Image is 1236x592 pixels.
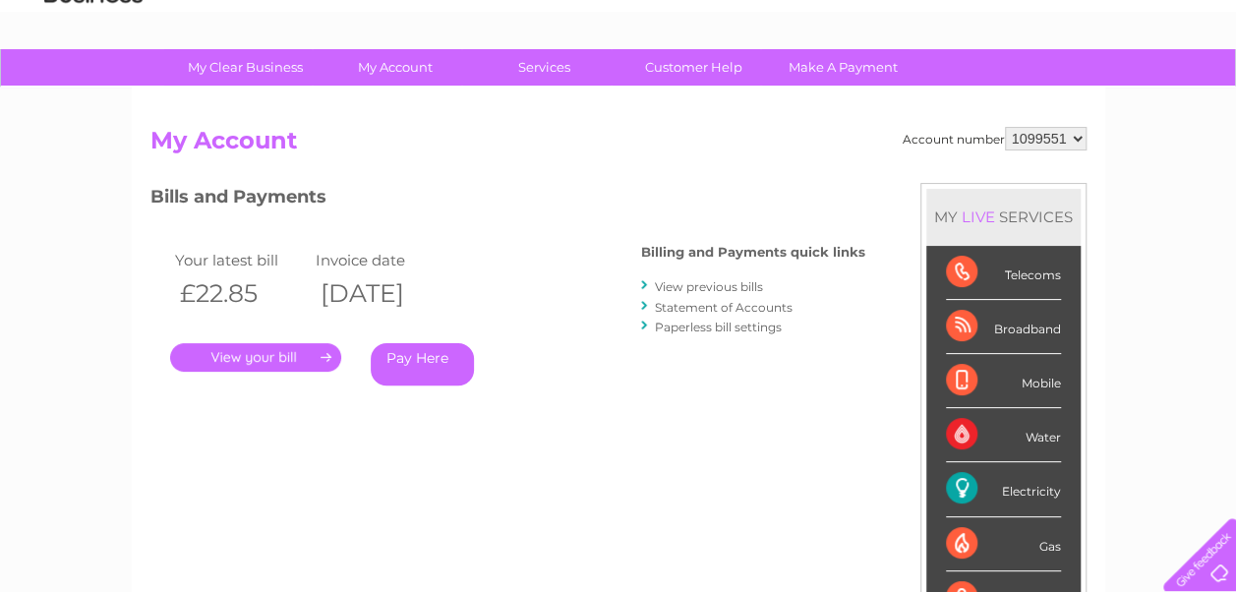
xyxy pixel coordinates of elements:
[314,49,476,86] a: My Account
[43,51,144,111] img: logo.png
[164,49,326,86] a: My Clear Business
[865,10,1001,34] a: 0333 014 3131
[946,354,1061,408] div: Mobile
[170,273,312,314] th: £22.85
[170,247,312,273] td: Your latest bill
[939,84,982,98] a: Energy
[1171,84,1217,98] a: Log out
[946,300,1061,354] div: Broadband
[311,247,452,273] td: Invoice date
[655,300,793,315] a: Statement of Accounts
[655,279,763,294] a: View previous bills
[926,189,1081,245] div: MY SERVICES
[371,343,474,385] a: Pay Here
[311,273,452,314] th: [DATE]
[150,183,865,217] h3: Bills and Payments
[655,320,782,334] a: Paperless bill settings
[903,127,1087,150] div: Account number
[946,246,1061,300] div: Telecoms
[994,84,1053,98] a: Telecoms
[150,127,1087,164] h2: My Account
[641,245,865,260] h4: Billing and Payments quick links
[613,49,775,86] a: Customer Help
[762,49,924,86] a: Make A Payment
[946,517,1061,571] div: Gas
[946,462,1061,516] div: Electricity
[946,408,1061,462] div: Water
[1105,84,1153,98] a: Contact
[890,84,927,98] a: Water
[154,11,1084,95] div: Clear Business is a trading name of Verastar Limited (registered in [GEOGRAPHIC_DATA] No. 3667643...
[958,207,999,226] div: LIVE
[463,49,625,86] a: Services
[170,343,341,372] a: .
[1065,84,1093,98] a: Blog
